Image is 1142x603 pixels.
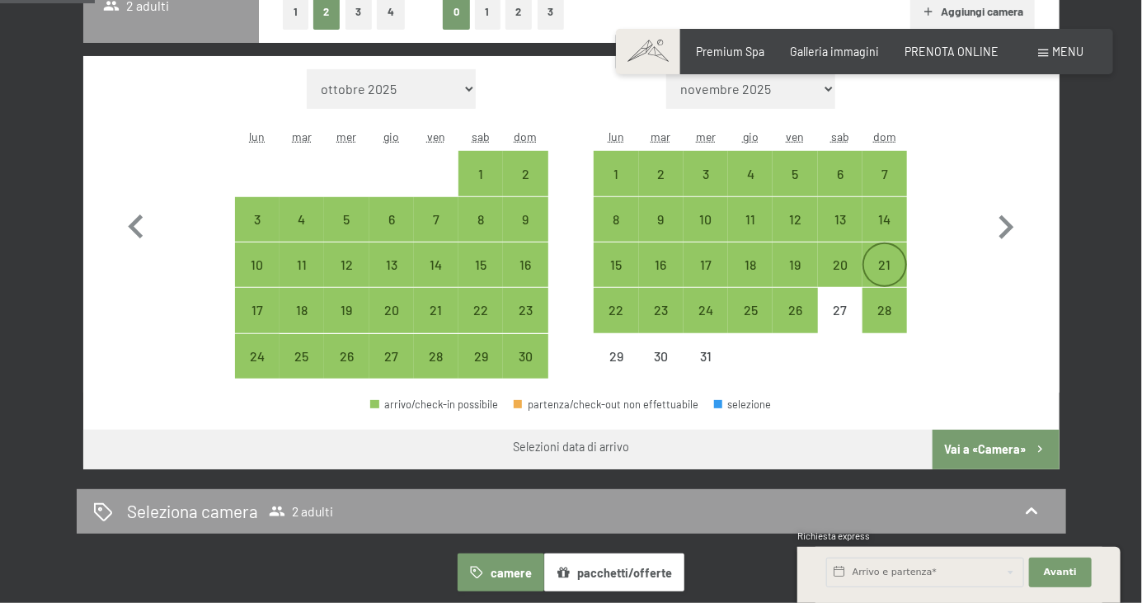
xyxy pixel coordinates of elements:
div: Sun Nov 09 2025 [503,197,548,242]
abbr: giovedì [743,130,759,144]
div: Mon Dec 01 2025 [594,151,638,196]
div: 24 [237,350,278,391]
div: 14 [864,213,905,254]
div: 8 [460,213,501,254]
div: arrivo/check-in possibile [503,197,548,242]
abbr: mercoledì [336,130,356,144]
div: arrivo/check-in possibile [773,197,817,242]
abbr: venerdì [427,130,445,144]
div: arrivo/check-in possibile [639,288,684,332]
div: arrivo/check-in possibile [414,334,458,379]
div: 28 [864,304,905,345]
div: arrivo/check-in possibile [458,197,503,242]
div: Sun Dec 28 2025 [862,288,907,332]
div: arrivo/check-in possibile [324,334,369,379]
div: Sat Nov 29 2025 [458,334,503,379]
div: arrivo/check-in possibile [324,288,369,332]
a: Galleria immagini [790,45,879,59]
div: arrivo/check-in non effettuabile [684,334,728,379]
div: 12 [774,213,815,254]
div: Tue Dec 09 2025 [639,197,684,242]
div: arrivo/check-in possibile [728,151,773,196]
div: Sun Dec 14 2025 [862,197,907,242]
div: arrivo/check-in possibile [684,288,728,332]
div: Tue Nov 25 2025 [280,334,324,379]
div: Wed Dec 24 2025 [684,288,728,332]
div: 11 [281,258,322,299]
div: Fri Nov 21 2025 [414,288,458,332]
div: 3 [237,213,278,254]
div: 4 [730,167,771,209]
div: Wed Dec 03 2025 [684,151,728,196]
div: 3 [685,167,726,209]
div: 6 [820,167,861,209]
div: 11 [730,213,771,254]
div: arrivo/check-in possibile [458,288,503,332]
div: 7 [864,167,905,209]
div: Fri Nov 14 2025 [414,243,458,287]
button: Avanti [1029,558,1092,587]
div: arrivo/check-in possibile [773,288,817,332]
div: 6 [371,213,412,254]
div: partenza/check-out non effettuabile [514,399,698,410]
div: 20 [820,258,861,299]
div: Wed Dec 17 2025 [684,243,728,287]
div: arrivo/check-in possibile [280,288,324,332]
div: Wed Dec 10 2025 [684,197,728,242]
div: Tue Dec 02 2025 [639,151,684,196]
div: 27 [820,304,861,345]
div: 26 [326,350,367,391]
div: 12 [326,258,367,299]
div: arrivo/check-in possibile [503,151,548,196]
abbr: martedì [651,130,671,144]
div: Tue Nov 11 2025 [280,243,324,287]
div: Sun Dec 07 2025 [862,151,907,196]
div: Wed Nov 26 2025 [324,334,369,379]
div: Tue Dec 23 2025 [639,288,684,332]
div: 29 [595,350,637,391]
div: arrivo/check-in possibile [503,334,548,379]
div: Mon Dec 22 2025 [594,288,638,332]
div: Thu Dec 25 2025 [728,288,773,332]
div: Sun Nov 02 2025 [503,151,548,196]
div: Sat Nov 08 2025 [458,197,503,242]
abbr: domenica [873,130,896,144]
div: Sat Dec 20 2025 [818,243,862,287]
div: arrivo/check-in possibile [235,197,280,242]
div: Mon Dec 29 2025 [594,334,638,379]
div: 1 [460,167,501,209]
div: Sat Nov 22 2025 [458,288,503,332]
div: arrivo/check-in possibile [862,197,907,242]
div: 28 [416,350,457,391]
div: arrivo/check-in possibile [458,243,503,287]
div: Fri Nov 07 2025 [414,197,458,242]
a: PRENOTA ONLINE [905,45,999,59]
div: Mon Dec 15 2025 [594,243,638,287]
div: arrivo/check-in possibile [280,197,324,242]
div: 26 [774,304,815,345]
div: arrivo/check-in possibile [773,151,817,196]
div: Sat Nov 15 2025 [458,243,503,287]
div: 18 [281,304,322,345]
div: arrivo/check-in possibile [324,243,369,287]
div: arrivo/check-in possibile [862,151,907,196]
a: Premium Spa [696,45,764,59]
div: Wed Dec 31 2025 [684,334,728,379]
div: 24 [685,304,726,345]
abbr: lunedì [609,130,624,144]
div: Sat Dec 27 2025 [818,288,862,332]
div: arrivo/check-in possibile [503,288,548,332]
abbr: domenica [515,130,538,144]
div: arrivo/check-in non effettuabile [818,288,862,332]
div: 22 [595,304,637,345]
abbr: lunedì [249,130,265,144]
div: Tue Nov 04 2025 [280,197,324,242]
div: 16 [641,258,682,299]
div: arrivo/check-in possibile [728,288,773,332]
div: Sat Nov 01 2025 [458,151,503,196]
div: 16 [505,258,546,299]
div: Sun Dec 21 2025 [862,243,907,287]
div: Tue Dec 16 2025 [639,243,684,287]
div: Wed Nov 19 2025 [324,288,369,332]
